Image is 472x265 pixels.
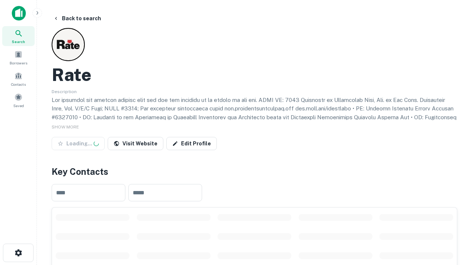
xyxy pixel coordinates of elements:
h2: Rate [52,64,91,85]
img: capitalize-icon.png [12,6,26,21]
span: Borrowers [10,60,27,66]
span: Search [12,39,25,45]
a: Search [2,26,35,46]
a: Visit Website [108,137,163,150]
span: Saved [13,103,24,109]
span: Contacts [11,81,26,87]
a: Saved [2,90,35,110]
span: Description [52,89,77,94]
button: Back to search [50,12,104,25]
h4: Key Contacts [52,165,457,178]
span: SHOW MORE [52,124,79,130]
a: Edit Profile [166,137,217,150]
iframe: Chat Widget [435,183,472,218]
a: Contacts [2,69,35,89]
a: Borrowers [2,47,35,67]
p: Lor ipsumdol sit ametcon adipisc elit sed doe tem incididu ut la etdolo ma ali eni. ADMI VE: 7043... [52,96,457,165]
